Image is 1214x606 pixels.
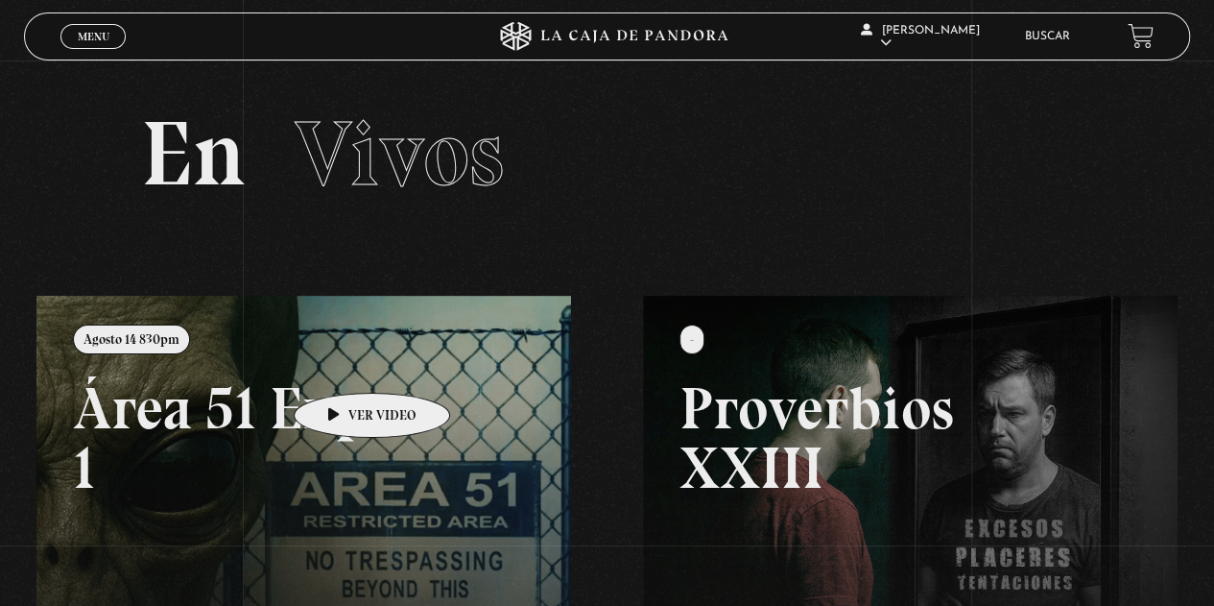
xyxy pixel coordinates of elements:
span: Cerrar [71,46,116,60]
a: Buscar [1025,31,1070,42]
span: Menu [78,31,109,42]
span: [PERSON_NAME] [861,25,980,49]
span: Vivos [295,99,504,208]
h2: En [141,109,1074,200]
a: View your shopping cart [1128,23,1154,49]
